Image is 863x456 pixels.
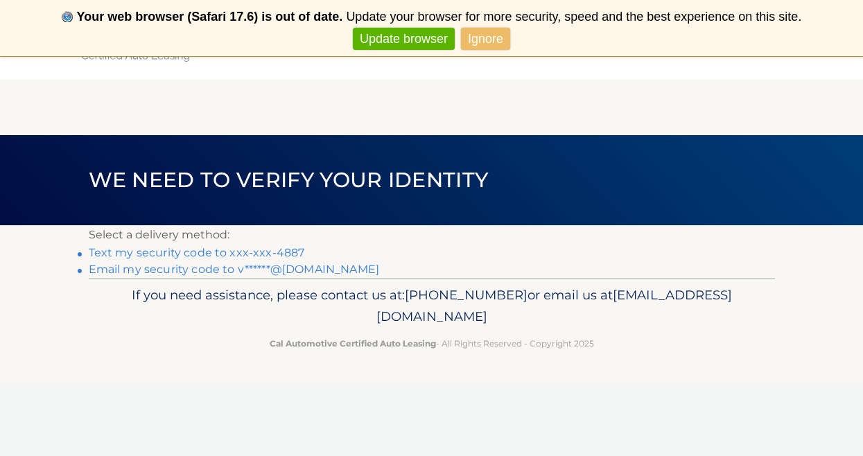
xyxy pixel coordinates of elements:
strong: Cal Automotive Certified Auto Leasing [270,338,436,349]
p: If you need assistance, please contact us at: or email us at [98,284,766,328]
a: Update browser [353,28,455,51]
p: - All Rights Reserved - Copyright 2025 [98,336,766,351]
a: Email my security code to v******@[DOMAIN_NAME] [89,263,380,276]
span: Update your browser for more security, speed and the best experience on this site. [346,10,801,24]
a: Ignore [461,28,510,51]
b: Your web browser (Safari 17.6) is out of date. [77,10,343,24]
p: Select a delivery method: [89,225,775,245]
span: [PHONE_NUMBER] [405,287,528,303]
span: We need to verify your identity [89,167,489,193]
a: Text my security code to xxx-xxx-4887 [89,246,305,259]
